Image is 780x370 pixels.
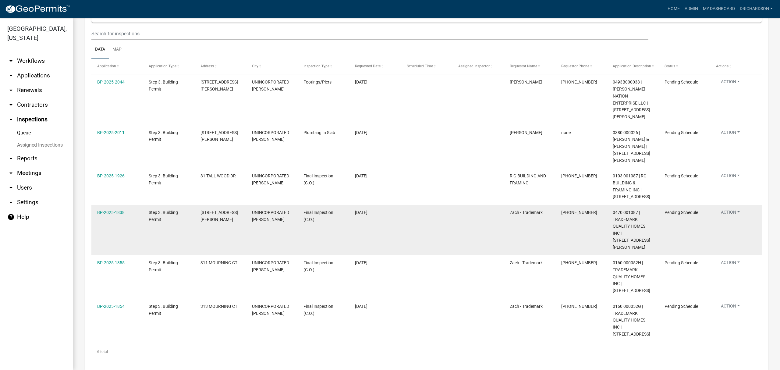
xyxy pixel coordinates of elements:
span: Requestor Name [510,64,537,68]
i: arrow_drop_down [7,72,15,79]
span: UNINCORPORATED TROUP [252,130,289,142]
span: 08/13/2025 [355,304,367,309]
datatable-header-cell: Scheduled Time [401,59,452,74]
span: Final Inspection (C.O.) [303,173,333,185]
span: UNINCORPORATED TROUP [252,304,289,316]
datatable-header-cell: Requestor Phone [555,59,607,74]
i: arrow_drop_up [7,116,15,123]
datatable-header-cell: Application Description [607,59,658,74]
span: 706-881-2857 [561,304,597,309]
span: Pending Schedule [665,80,698,84]
div: 6 total [91,344,762,359]
datatable-header-cell: Requestor Name [504,59,555,74]
a: BP-2025-2044 [97,80,125,84]
span: 404-427-9108 [561,173,597,178]
datatable-header-cell: Application [91,59,143,74]
span: Step 3. Building Permit [149,210,178,222]
span: Scheduled Time [407,64,433,68]
span: Actions [716,64,729,68]
button: Action [716,173,745,181]
datatable-header-cell: Inspection Type [298,59,349,74]
span: 0493B000038 | ROSALIND NATION ENTERPRISE LLC | 1310 NEW FRANKLIN RD [613,80,650,119]
i: arrow_drop_down [7,169,15,177]
span: Zach - Trademark [510,260,543,265]
span: UNINCORPORATED TROUP [252,210,289,222]
button: Action [716,79,745,87]
span: Zach - Trademark [510,304,543,309]
a: drichardson [737,3,775,15]
a: Home [665,3,682,15]
datatable-header-cell: Status [658,59,710,74]
span: Application [97,64,116,68]
span: 0103 001087 | RG BUILDING & FRAMING INC | 31 TALL WOOD DR [613,173,650,199]
span: Step 3. Building Permit [149,80,178,91]
span: Requestor Phone [561,64,589,68]
span: Pending Schedule [665,210,698,215]
button: Action [716,209,745,218]
span: Step 3. Building Permit [149,173,178,185]
span: 313 MOURNING CT [200,304,237,309]
span: Zach - Trademark [510,210,543,215]
span: 3647 YOUNGS MILL RD [200,210,238,222]
span: 0470 001087 | TRADEMARK QUALITY HOMES INC | 3647 YOUNGS MILL RD [613,210,650,250]
i: arrow_drop_down [7,155,15,162]
span: UNINCORPORATED TROUP [252,173,289,185]
span: 606-875-5049 [561,80,597,84]
span: 08/13/2025 [355,173,367,178]
a: BP-2025-2011 [97,130,125,135]
datatable-header-cell: Actions [710,59,762,74]
span: Jonathan Laws [510,130,542,135]
i: arrow_drop_down [7,199,15,206]
span: Pending Schedule [665,130,698,135]
span: 1310 NEW FRANKLIN RD [200,80,238,91]
a: Admin [682,3,700,15]
span: 0160 000052H | TRADEMARK QUALITY HOMES INC | 311 MOURNING CT [613,260,650,293]
datatable-header-cell: Address [194,59,246,74]
span: 0160 000052G | TRADEMARK QUALITY HOMES INC | 313 MOURNING CT [613,304,650,336]
span: none [561,130,571,135]
a: Data [91,40,109,59]
span: Final Inspection (C.O.) [303,260,333,272]
span: Step 3. Building Permit [149,260,178,272]
span: Step 3. Building Permit [149,304,178,316]
input: Search for inspections [91,27,648,40]
span: 08/12/2025 [355,80,367,84]
i: arrow_drop_down [7,87,15,94]
span: Application Description [613,64,651,68]
span: 31 TALL WOOD DR [200,173,236,178]
span: 08/13/2025 [355,210,367,215]
button: Action [716,303,745,312]
span: Address [200,64,214,68]
span: 311 MOURNING CT [200,260,237,265]
datatable-header-cell: Requested Date [349,59,401,74]
a: BP-2025-1926 [97,173,125,178]
span: UNINCORPORATED TROUP [252,80,289,91]
span: 677 JOHN LOVELACE RD [200,130,238,142]
span: Status [665,64,675,68]
a: BP-2025-1855 [97,260,125,265]
button: Action [716,259,745,268]
span: UNINCORPORATED TROUP [252,260,289,272]
datatable-header-cell: Application Type [143,59,194,74]
i: help [7,213,15,221]
span: Final Inspection (C.O.) [303,210,333,222]
button: Action [716,129,745,138]
span: Assigned Inspector [458,64,490,68]
span: Application Type [149,64,176,68]
span: 706-881-2857 [561,210,597,215]
a: BP-2025-1854 [97,304,125,309]
i: arrow_drop_down [7,57,15,65]
span: Footings/Piers [303,80,331,84]
span: Requested Date [355,64,381,68]
span: City [252,64,258,68]
a: My Dashboard [700,3,737,15]
datatable-header-cell: Assigned Inspector [452,59,504,74]
a: Map [109,40,125,59]
i: arrow_drop_down [7,101,15,109]
i: arrow_drop_down [7,184,15,191]
span: Pending Schedule [665,304,698,309]
span: 706-881-2857 [561,260,597,265]
span: Inspection Type [303,64,329,68]
span: 0380 000026 | LAWS JONATHAN & CARMELITA LAWS | 677 JOHN LOVELACE RD [613,130,650,163]
span: Plumbing In Slab [303,130,335,135]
